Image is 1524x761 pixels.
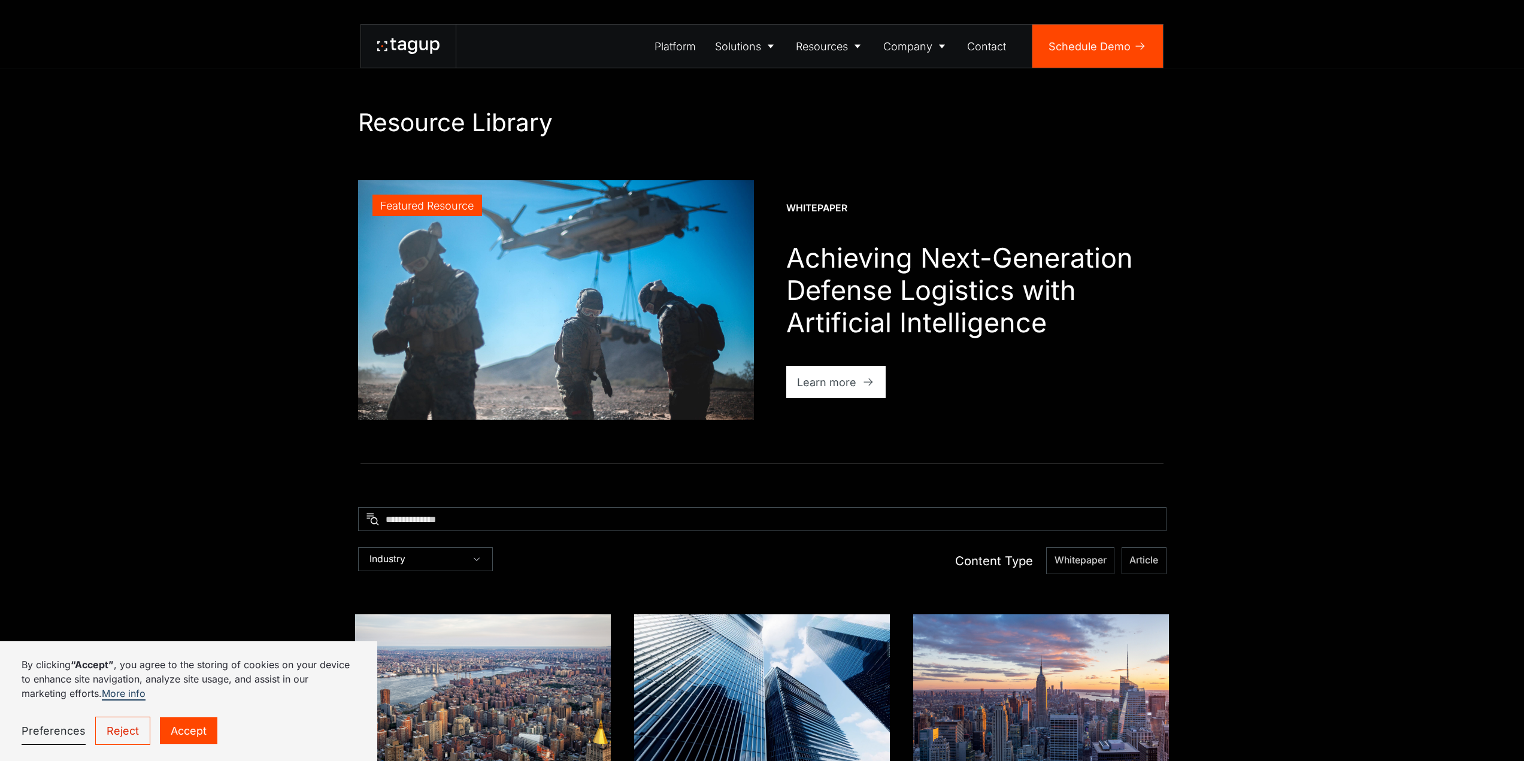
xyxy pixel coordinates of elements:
[358,180,754,420] a: Featured Resource
[160,717,217,744] a: Accept
[646,25,706,68] a: Platform
[358,547,493,571] div: Industry
[1055,554,1107,567] span: Whitepaper
[958,25,1016,68] a: Contact
[786,242,1167,339] h1: Achieving Next-Generation Defense Logistics with Artificial Intelligence
[358,507,1167,574] form: Resources
[358,108,1167,137] h1: Resource Library
[967,38,1006,54] div: Contact
[102,687,146,701] a: More info
[655,38,696,54] div: Platform
[883,38,932,54] div: Company
[955,552,1033,569] div: Content Type
[705,25,787,68] a: Solutions
[874,25,958,68] a: Company
[95,717,150,745] a: Reject
[786,202,847,215] div: Whitepaper
[1129,554,1158,567] span: Article
[1032,25,1163,68] a: Schedule Demo
[796,38,848,54] div: Resources
[369,553,405,565] div: Industry
[786,366,886,398] a: Learn more
[1049,38,1131,54] div: Schedule Demo
[71,659,114,671] strong: “Accept”
[22,657,356,701] p: By clicking , you agree to the storing of cookies on your device to enhance site navigation, anal...
[380,198,474,214] div: Featured Resource
[787,25,874,68] a: Resources
[22,717,86,745] a: Preferences
[797,374,856,390] div: Learn more
[715,38,761,54] div: Solutions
